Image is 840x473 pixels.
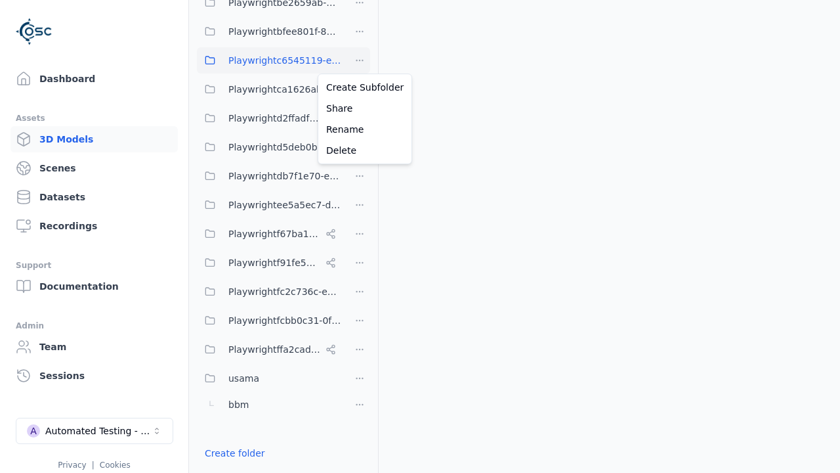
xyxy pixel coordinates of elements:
[321,140,409,161] a: Delete
[321,119,409,140] a: Rename
[321,98,409,119] a: Share
[321,77,409,98] a: Create Subfolder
